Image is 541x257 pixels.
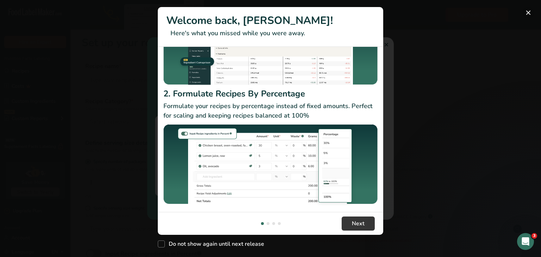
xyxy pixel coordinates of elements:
span: Do not show again until next release [165,240,264,247]
p: Here's what you missed while you were away. [166,29,375,38]
img: Formulate Recipes By Percentage [163,123,378,208]
span: 3 [531,233,537,239]
iframe: Intercom live chat [517,233,534,250]
button: Next [342,217,375,231]
p: Formulate your recipes by percentage instead of fixed amounts. Perfect for scaling and keeping re... [163,101,378,120]
span: Next [352,219,365,228]
h1: Welcome back, [PERSON_NAME]! [166,13,375,29]
h2: 2. Formulate Recipes By Percentage [163,87,378,100]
